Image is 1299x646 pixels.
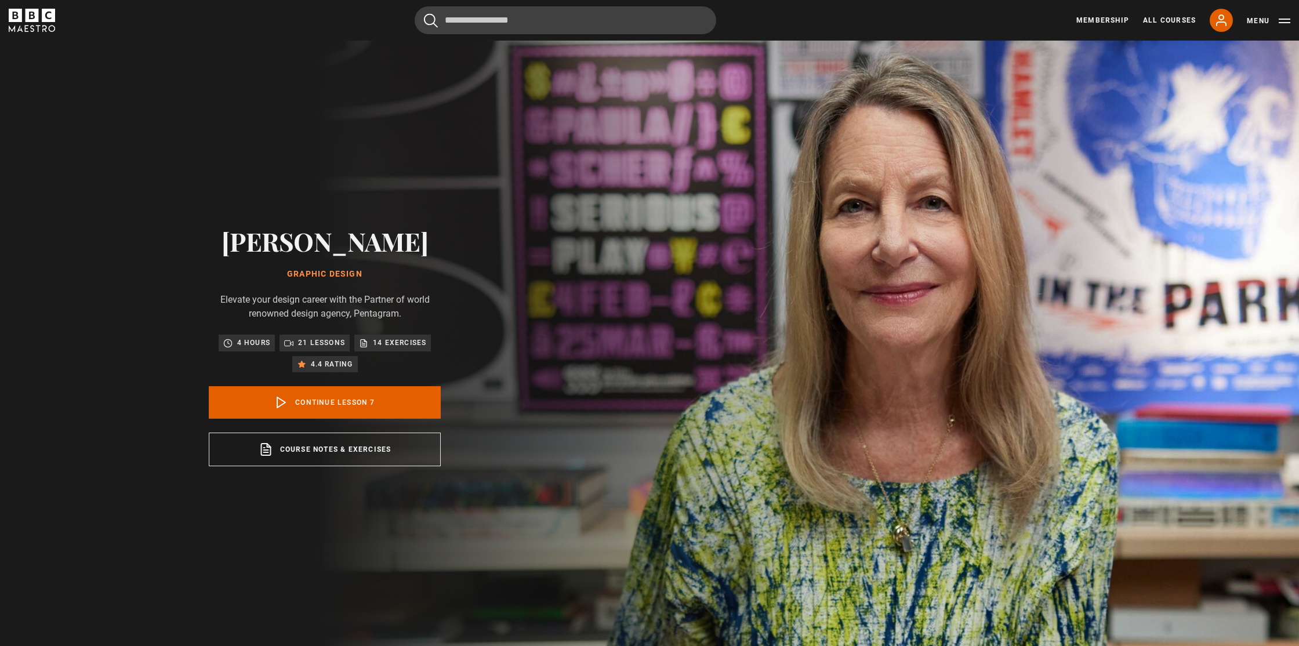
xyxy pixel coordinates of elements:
p: 14 exercises [373,337,426,349]
a: Continue lesson 7 [209,386,441,419]
h1: Graphic Design [209,270,441,279]
a: Course notes & exercises [209,433,441,466]
button: Submit the search query [424,13,438,28]
a: All Courses [1143,15,1196,26]
p: Elevate your design career with the Partner of world renowned design agency, Pentagram. [209,293,441,321]
a: Membership [1076,15,1129,26]
p: 21 lessons [298,337,345,349]
p: 4.4 rating [311,358,353,370]
p: 4 hours [237,337,270,349]
h2: [PERSON_NAME] [209,226,441,256]
button: Toggle navigation [1247,15,1290,27]
svg: BBC Maestro [9,9,55,32]
input: Search [415,6,716,34]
